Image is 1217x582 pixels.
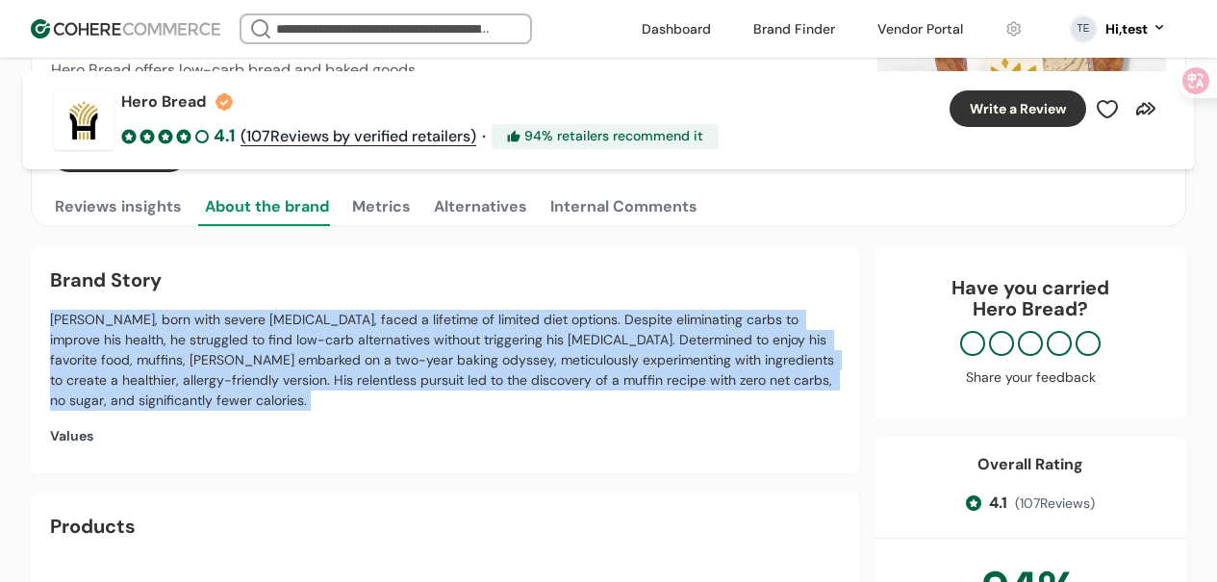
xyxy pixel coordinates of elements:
button: Metrics [348,188,415,226]
button: Alternatives [430,188,531,226]
span: Hero Bread offers low-carb bread and baked goods. [51,60,418,80]
span: ( 107 Reviews) [1015,493,1095,514]
div: Overall Rating [977,453,1083,476]
button: Hi,test [1105,19,1167,39]
div: Hi, test [1105,19,1148,39]
div: Share your feedback [894,367,1167,388]
div: Have you carried [894,277,1167,319]
div: Values [50,426,840,446]
svg: 0 percent [1069,14,1098,43]
div: Internal Comments [550,195,697,218]
div: Products [50,512,136,541]
div: Brand Story [50,266,840,294]
p: [PERSON_NAME], born with severe [MEDICAL_DATA], faced a lifetime of limited diet options. Despite... [50,310,840,411]
p: Hero Bread ? [894,298,1167,319]
span: 4.1 [989,492,1007,515]
button: Reviews insights [51,188,186,226]
button: About the brand [201,188,333,226]
img: Cohere Logo [31,19,220,38]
